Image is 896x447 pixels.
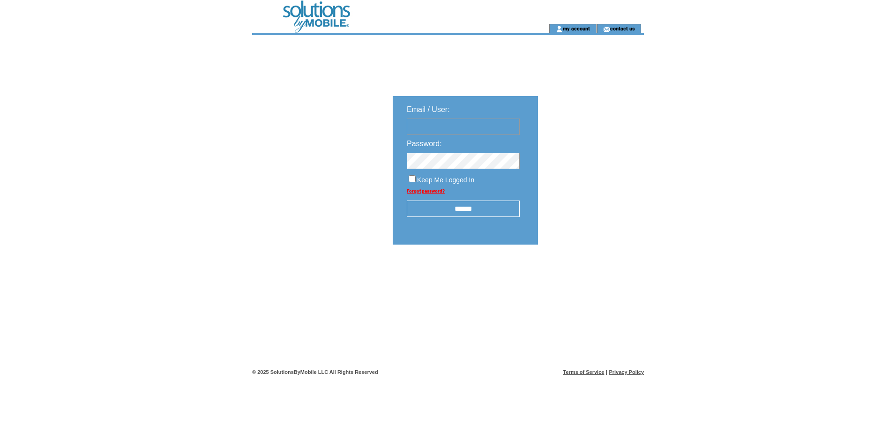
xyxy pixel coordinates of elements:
[610,25,635,31] a: contact us
[407,140,442,148] span: Password:
[407,105,450,113] span: Email / User:
[603,25,610,33] img: contact_us_icon.gif
[606,369,607,375] span: |
[556,25,563,33] img: account_icon.gif
[563,369,605,375] a: Terms of Service
[417,176,474,184] span: Keep Me Logged In
[407,188,445,194] a: Forgot password?
[609,369,644,375] a: Privacy Policy
[565,268,612,280] img: transparent.png
[563,25,590,31] a: my account
[252,369,378,375] span: © 2025 SolutionsByMobile LLC All Rights Reserved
